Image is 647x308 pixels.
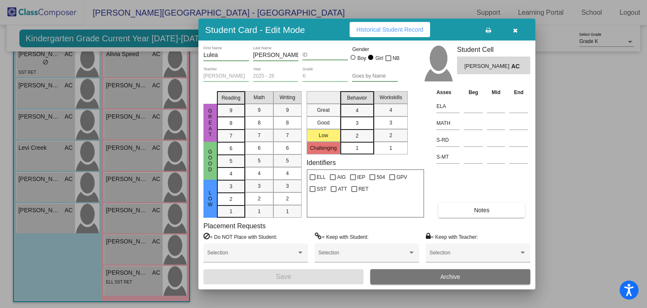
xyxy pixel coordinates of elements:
[286,119,289,127] span: 8
[356,132,358,140] span: 2
[286,132,289,139] span: 7
[302,73,348,79] input: grade
[258,144,261,152] span: 6
[370,269,530,284] button: Archive
[206,149,214,173] span: Good
[375,54,383,62] div: Girl
[389,144,392,152] span: 1
[462,88,485,97] th: Beg
[203,222,266,230] label: Placement Requests
[434,88,462,97] th: Asses
[258,106,261,114] span: 9
[315,232,369,241] label: = Keep with Student:
[307,159,336,167] label: Identifiers
[464,62,511,71] span: [PERSON_NAME]
[356,107,358,114] span: 4
[286,208,289,215] span: 1
[352,73,398,79] input: goes by name
[436,117,460,130] input: assessment
[393,53,400,63] span: NB
[389,132,392,139] span: 2
[441,273,460,280] span: Archive
[286,157,289,165] span: 5
[317,184,326,194] span: SST
[230,195,233,203] span: 2
[222,94,241,102] span: Reading
[337,172,346,182] span: AIG
[230,145,233,152] span: 6
[511,62,523,71] span: AC
[280,94,295,101] span: Writing
[338,184,347,194] span: ATT
[438,203,525,218] button: Notes
[230,107,233,114] span: 9
[203,269,364,284] button: Save
[286,106,289,114] span: 9
[230,208,233,215] span: 1
[389,106,392,114] span: 4
[286,144,289,152] span: 6
[203,73,249,79] input: teacher
[230,183,233,190] span: 3
[347,94,367,102] span: Behavior
[286,182,289,190] span: 3
[230,170,233,178] span: 4
[276,273,291,280] span: Save
[380,94,402,101] span: Workskills
[258,208,261,215] span: 1
[230,119,233,127] span: 8
[357,54,366,62] div: Boy
[286,195,289,203] span: 2
[206,190,214,208] span: Low
[396,172,407,182] span: GPV
[230,132,233,140] span: 7
[258,119,261,127] span: 8
[317,172,326,182] span: ELL
[485,88,507,97] th: Mid
[436,100,460,113] input: assessment
[352,46,398,53] mat-label: Gender
[258,195,261,203] span: 2
[356,119,358,127] span: 3
[258,157,261,165] span: 5
[474,207,489,213] span: Notes
[258,132,261,139] span: 7
[358,184,369,194] span: RET
[356,26,423,33] span: Historical Student Record
[206,108,214,138] span: Great
[258,182,261,190] span: 3
[350,22,430,37] button: Historical Student Record
[507,88,530,97] th: End
[377,172,385,182] span: 504
[426,232,478,241] label: = Keep with Teacher:
[436,151,460,163] input: assessment
[286,170,289,177] span: 4
[356,144,358,152] span: 1
[205,24,305,35] h3: Student Card - Edit Mode
[254,94,265,101] span: Math
[203,232,277,241] label: = Do NOT Place with Student:
[389,119,392,127] span: 3
[436,134,460,146] input: assessment
[357,172,365,182] span: IEP
[230,157,233,165] span: 5
[253,73,299,79] input: year
[258,170,261,177] span: 4
[457,46,530,54] h3: Student Cell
